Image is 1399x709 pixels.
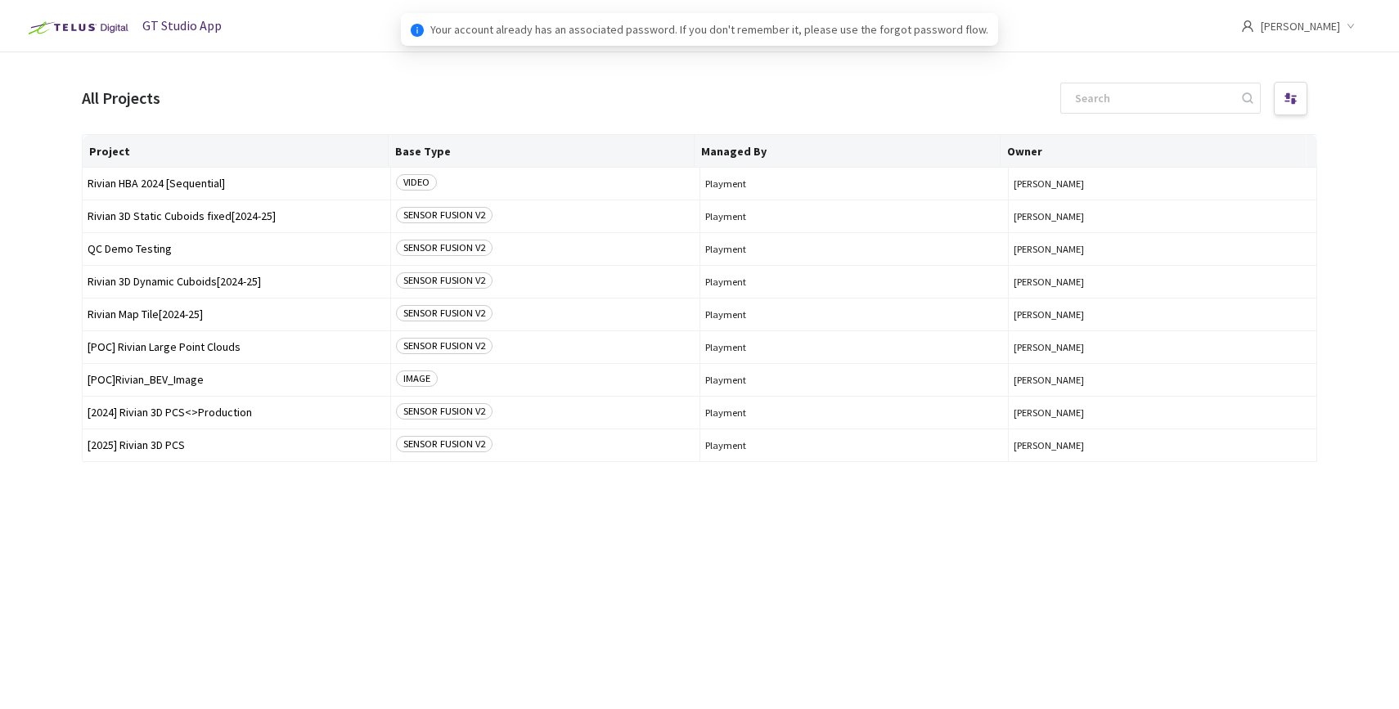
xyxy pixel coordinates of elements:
[705,276,1003,288] span: Playment
[83,135,389,168] th: Project
[88,308,385,321] span: Rivian Map Tile[2024-25]
[396,403,493,420] span: SENSOR FUSION V2
[1001,135,1307,168] th: Owner
[1014,374,1311,386] button: [PERSON_NAME]
[1014,177,1311,190] button: [PERSON_NAME]
[1014,439,1311,451] button: [PERSON_NAME]
[1014,210,1311,222] button: [PERSON_NAME]
[88,374,385,386] span: [POC]Rivian_BEV_Image
[705,210,1003,222] span: Playment
[705,308,1003,321] span: Playment
[82,85,160,110] div: All Projects
[705,341,1003,353] span: Playment
[396,370,438,387] span: IMAGE
[88,210,385,222] span: Rivian 3D Static Cuboids fixed[2024-25]
[142,17,222,34] span: GT Studio App
[705,439,1003,451] span: Playment
[705,177,1003,190] span: Playment
[88,276,385,288] span: Rivian 3D Dynamic Cuboids[2024-25]
[1014,406,1311,419] button: [PERSON_NAME]
[1014,308,1311,321] button: [PERSON_NAME]
[389,135,695,168] th: Base Type
[1347,22,1355,30] span: down
[88,439,385,451] span: [2025] Rivian 3D PCS
[1014,276,1311,288] button: [PERSON_NAME]
[705,374,1003,386] span: Playment
[396,240,493,256] span: SENSOR FUSION V2
[396,207,493,223] span: SENSOR FUSION V2
[396,436,493,452] span: SENSOR FUSION V2
[1014,243,1311,255] button: [PERSON_NAME]
[88,406,385,419] span: [2024] Rivian 3D PCS<>Production
[1014,341,1311,353] button: [PERSON_NAME]
[88,243,385,255] span: QC Demo Testing
[396,272,493,289] span: SENSOR FUSION V2
[705,406,1003,419] span: Playment
[396,338,493,354] span: SENSOR FUSION V2
[88,177,385,190] span: Rivian HBA 2024 [Sequential]
[1065,83,1239,113] input: Search
[411,24,424,37] span: info-circle
[430,20,988,38] span: Your account already has an associated password. If you don't remember it, please use the forgot ...
[705,243,1003,255] span: Playment
[396,305,493,321] span: SENSOR FUSION V2
[1241,20,1254,33] span: user
[20,15,133,41] img: Telus
[695,135,1001,168] th: Managed By
[396,174,437,191] span: VIDEO
[88,341,385,353] span: [POC] Rivian Large Point Clouds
